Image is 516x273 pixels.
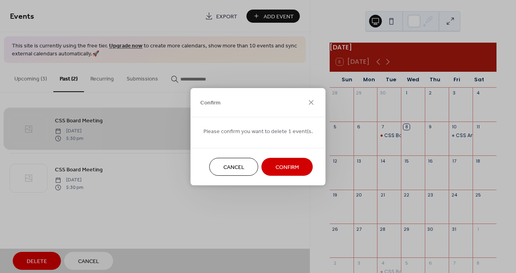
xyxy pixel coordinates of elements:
span: Confirm [200,99,221,107]
span: Confirm [276,163,299,171]
span: Cancel [223,163,244,171]
button: Confirm [262,158,313,176]
button: Cancel [209,158,258,176]
span: Please confirm you want to delete 1 event(s. [203,127,313,136]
